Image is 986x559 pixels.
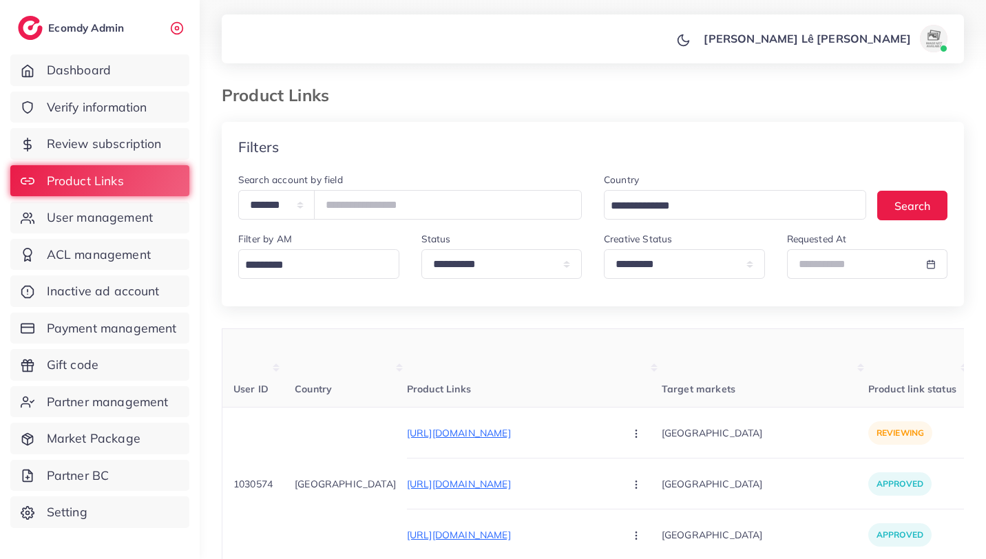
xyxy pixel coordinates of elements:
[868,383,956,395] span: Product link status
[868,523,932,547] p: approved
[604,173,639,187] label: Country
[240,255,391,276] input: Search for option
[10,128,189,160] a: Review subscription
[10,460,189,492] a: Partner BC
[407,476,613,492] p: [URL][DOMAIN_NAME]
[47,135,162,153] span: Review subscription
[787,232,847,246] label: Requested At
[18,16,127,40] a: logoEcomdy Admin
[877,191,947,220] button: Search
[47,467,109,485] span: Partner BC
[47,430,140,447] span: Market Package
[421,232,451,246] label: Status
[47,356,98,374] span: Gift code
[238,173,343,187] label: Search account by field
[10,496,189,528] a: Setting
[920,25,947,52] img: avatar
[233,383,269,395] span: User ID
[10,386,189,418] a: Partner management
[47,98,147,116] span: Verify information
[10,275,189,307] a: Inactive ad account
[10,349,189,381] a: Gift code
[868,472,932,496] p: approved
[606,196,848,217] input: Search for option
[238,232,292,246] label: Filter by AM
[222,85,340,105] h3: Product Links
[662,520,868,551] p: [GEOGRAPHIC_DATA]
[696,25,953,52] a: [PERSON_NAME] Lê [PERSON_NAME]avatar
[18,16,43,40] img: logo
[10,239,189,271] a: ACL management
[47,209,153,226] span: User management
[662,417,868,448] p: [GEOGRAPHIC_DATA]
[238,249,399,279] div: Search for option
[295,476,396,492] p: [GEOGRAPHIC_DATA]
[604,190,866,220] div: Search for option
[407,527,613,543] p: [URL][DOMAIN_NAME]
[47,246,151,264] span: ACL management
[10,165,189,197] a: Product Links
[662,383,735,395] span: Target markets
[47,319,177,337] span: Payment management
[868,421,932,445] p: reviewing
[10,313,189,344] a: Payment management
[10,423,189,454] a: Market Package
[233,478,273,490] span: 1030574
[662,468,868,499] p: [GEOGRAPHIC_DATA]
[10,202,189,233] a: User management
[295,383,332,395] span: Country
[604,232,672,246] label: Creative Status
[47,61,111,79] span: Dashboard
[407,425,613,441] p: [URL][DOMAIN_NAME]
[407,383,471,395] span: Product Links
[47,172,124,190] span: Product Links
[10,54,189,86] a: Dashboard
[47,282,160,300] span: Inactive ad account
[47,393,169,411] span: Partner management
[238,138,279,156] h4: Filters
[48,21,127,34] h2: Ecomdy Admin
[704,30,911,47] p: [PERSON_NAME] Lê [PERSON_NAME]
[47,503,87,521] span: Setting
[10,92,189,123] a: Verify information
